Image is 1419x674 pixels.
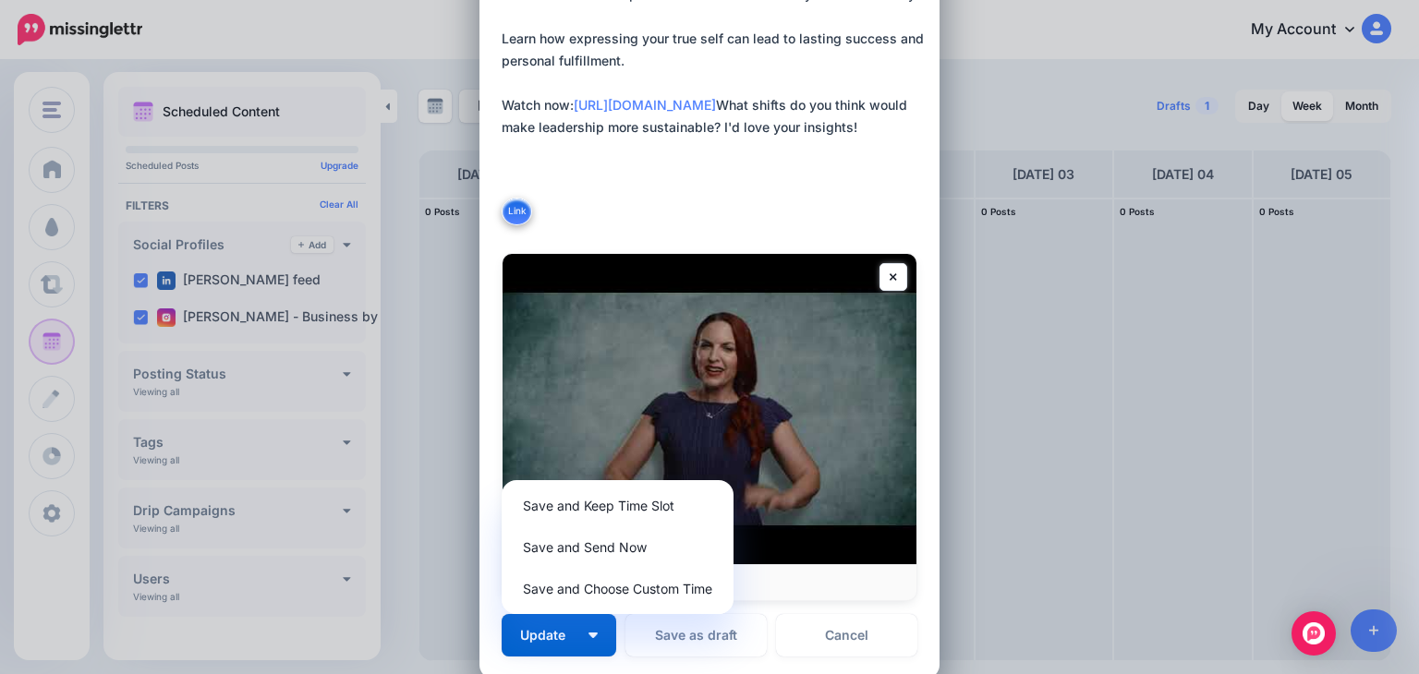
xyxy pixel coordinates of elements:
[509,571,726,607] a: Save and Choose Custom Time
[588,632,598,638] img: arrow-down-white.png
[520,629,579,642] span: Update
[1292,611,1336,656] div: Open Intercom Messenger
[509,529,726,565] a: Save and Send Now
[625,614,767,656] button: Save as draft
[502,614,616,656] button: Update
[502,480,734,614] div: Update
[509,487,726,524] a: Save and Keep Time Slot
[776,614,917,656] a: Cancel
[502,198,532,225] button: Link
